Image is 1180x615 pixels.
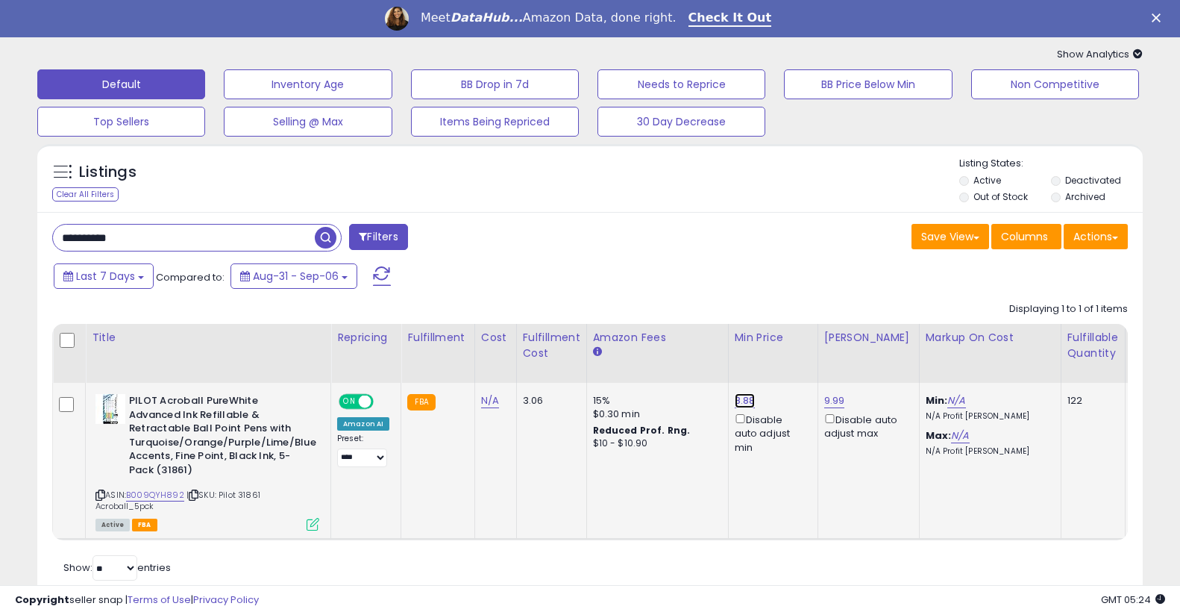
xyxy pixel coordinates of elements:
[340,396,359,408] span: ON
[971,69,1139,99] button: Non Competitive
[132,519,157,531] span: FBA
[129,394,310,481] b: PILOT Acroball PureWhite Advanced Ink Refillable & Retractable Ball Point Pens with Turquoise/Ora...
[593,437,717,450] div: $10 - $10.90
[1009,302,1128,316] div: Displaying 1 to 1 of 1 items
[37,107,205,137] button: Top Sellers
[991,224,1061,249] button: Columns
[947,393,965,408] a: N/A
[481,393,499,408] a: N/A
[784,69,952,99] button: BB Price Below Min
[451,10,523,25] i: DataHub...
[951,428,969,443] a: N/A
[95,394,125,424] img: 51dD0Zr-SHL._SL40_.jpg
[63,561,171,575] span: Show: entries
[597,69,765,99] button: Needs to Reprice
[523,394,575,408] div: 3.06
[597,107,765,137] button: 30 Day Decrease
[824,411,908,440] div: Disable auto adjust max
[224,107,392,137] button: Selling @ Max
[593,330,722,346] div: Amazon Fees
[421,10,677,25] div: Meet Amazon Data, done right.
[385,7,409,31] img: Profile image for Georgie
[349,224,407,250] button: Filters
[1101,593,1165,607] span: 2025-09-14 05:24 GMT
[337,434,389,467] div: Preset:
[52,187,119,202] div: Clear All Filters
[973,190,1028,203] label: Out of Stock
[253,269,339,284] span: Aug-31 - Sep-06
[824,330,913,346] div: [PERSON_NAME]
[1057,47,1143,61] span: Show Analytics
[230,263,357,289] button: Aug-31 - Sep-06
[959,157,1143,171] p: Listing States:
[337,417,389,431] div: Amazon AI
[407,394,435,410] small: FBA
[128,593,191,607] a: Terms of Use
[411,69,579,99] button: BB Drop in 7d
[926,428,952,443] b: Max:
[593,408,717,421] div: $0.30 min
[593,394,717,408] div: 15%
[1067,330,1119,361] div: Fulfillable Quantity
[15,593,69,607] strong: Copyright
[735,330,812,346] div: Min Price
[926,446,1049,457] p: N/A Profit [PERSON_NAME]
[926,330,1055,346] div: Markup on Cost
[156,270,225,284] span: Compared to:
[1001,229,1048,244] span: Columns
[37,69,205,99] button: Default
[407,330,468,346] div: Fulfillment
[593,346,602,359] small: Amazon Fees.
[1065,190,1105,203] label: Archived
[688,10,772,27] a: Check It Out
[824,393,845,408] a: 9.99
[735,411,806,455] div: Disable auto adjust min
[919,324,1061,383] th: The percentage added to the cost of goods (COGS) that forms the calculator for Min & Max prices.
[95,489,260,511] span: | SKU: Pilot 31861 Acroball_5pck
[371,396,395,408] span: OFF
[126,489,184,502] a: B009QYH892
[1064,224,1128,249] button: Actions
[926,393,948,408] b: Min:
[735,393,756,408] a: 8.88
[523,330,580,361] div: Fulfillment Cost
[926,411,1049,422] p: N/A Profit [PERSON_NAME]
[481,330,510,346] div: Cost
[79,162,136,183] h5: Listings
[973,174,1001,187] label: Active
[337,330,395,346] div: Repricing
[911,224,989,249] button: Save View
[95,519,130,531] span: All listings currently available for purchase on Amazon
[95,394,319,529] div: ASIN:
[224,69,392,99] button: Inventory Age
[54,263,154,289] button: Last 7 Days
[1065,174,1121,187] label: Deactivated
[1067,394,1114,408] div: 122
[76,269,135,284] span: Last 7 Days
[593,424,691,437] b: Reduced Prof. Rng.
[15,593,259,608] div: seller snap | |
[92,330,324,346] div: Title
[1152,13,1167,22] div: Close
[411,107,579,137] button: Items Being Repriced
[193,593,259,607] a: Privacy Policy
